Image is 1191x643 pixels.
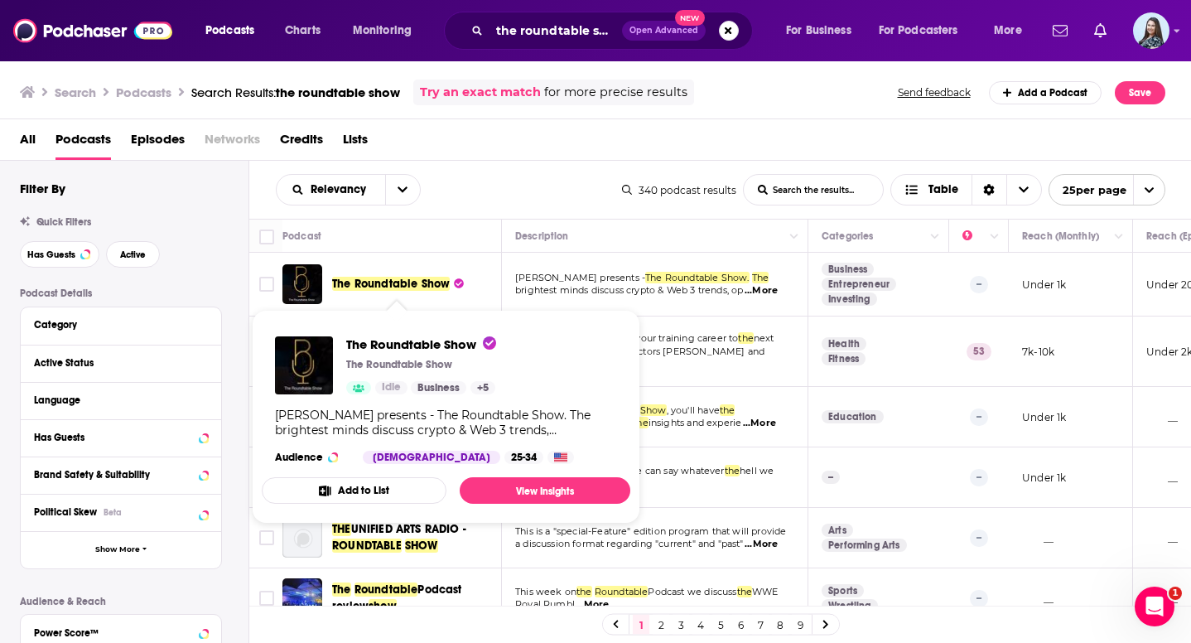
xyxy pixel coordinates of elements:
[276,174,421,205] h2: Choose List sort
[375,381,407,394] a: Idle
[822,226,873,246] div: Categories
[515,226,568,246] div: Description
[332,539,402,553] span: ROUNDTABLE
[822,278,896,291] a: Entrepreneur
[27,250,75,259] span: Has Guests
[640,404,667,416] span: Show
[1022,345,1054,359] p: 7k-10k
[989,81,1102,104] a: Add a Podcast
[745,284,778,297] span: ...More
[262,477,446,504] button: Add to List
[985,227,1005,247] button: Column Actions
[34,389,208,410] button: Language
[972,175,1006,205] div: Sort Direction
[504,451,543,464] div: 25-34
[34,469,194,481] div: Brand Safety & Suitability
[752,272,769,283] span: The
[332,277,450,291] span: The Roundtable Show
[20,126,36,160] span: All
[737,586,753,597] span: the
[259,277,274,292] span: Toggle select row
[34,357,197,369] div: Active Status
[405,539,438,553] span: SHOW
[792,615,808,635] a: 9
[311,184,372,196] span: Relevancy
[95,545,140,554] span: Show More
[890,174,1042,205] button: Choose View
[1022,471,1066,485] p: Under 1k
[343,126,368,160] a: Lists
[346,336,496,352] a: The Roundtable Show
[879,19,958,42] span: For Podcasters
[354,583,418,597] span: Roundtable
[1146,531,1178,545] p: __
[515,598,575,610] span: Royal Rumbl
[116,85,171,100] h3: Podcasts
[282,578,322,618] img: The Roundtable Podcast review show
[822,471,840,484] p: --
[576,598,609,612] span: ...More
[648,586,736,597] span: Podcast we discuss
[346,358,452,371] p: The Roundtable Show
[21,531,221,568] button: Show More
[34,319,197,331] div: Category
[205,19,254,42] span: Podcasts
[712,615,729,635] a: 5
[515,525,786,537] span: This is a "special-Feature" edition program that will provide
[420,83,541,102] a: Try an exact match
[893,85,976,99] button: Send feedback
[1022,531,1054,545] p: __
[332,583,351,597] span: The
[353,19,412,42] span: Monitoring
[667,404,720,416] span: , you'll have
[1022,410,1066,424] p: Under 1k
[1022,278,1066,292] p: Under 1k
[282,518,322,558] img: THE UNIFIED ARTS RADIO - ROUNDTABLE SHOW
[274,17,330,44] a: Charts
[743,417,776,430] span: ...More
[470,381,495,394] a: +5
[194,17,276,44] button: open menu
[280,126,323,160] a: Credits
[205,126,260,160] span: Networks
[1133,12,1169,49] button: Show profile menu
[772,615,788,635] a: 8
[1133,12,1169,49] img: User Profile
[1146,471,1178,485] p: __
[277,184,385,196] button: open menu
[332,583,462,613] span: Podcast review
[967,343,991,360] p: 53
[34,352,208,373] button: Active Status
[515,586,576,597] span: This week on
[1049,174,1165,205] button: open menu
[752,586,779,597] span: WWE
[13,15,172,46] img: Podchaser - Follow, Share and Rate Podcasts
[1133,12,1169,49] span: Logged in as brookefortierpr
[673,615,689,635] a: 3
[822,539,907,552] a: Performing Arts
[34,432,194,443] div: Has Guests
[1022,226,1099,246] div: Reach (Monthly)
[1109,227,1129,247] button: Column Actions
[34,506,97,518] span: Political Skew
[515,284,743,296] span: brightest minds discuss crypto & Web 3 trends, op
[285,19,321,42] span: Charts
[341,17,433,44] button: open menu
[774,17,872,44] button: open menu
[34,394,197,406] div: Language
[1115,81,1165,104] button: Save
[34,314,208,335] button: Category
[1135,587,1174,626] iframe: Intercom live chat
[131,126,185,160] a: Episodes
[411,381,466,394] a: Business
[515,538,744,549] span: a discussion format regarding "current" and "past"
[34,427,208,447] button: Has Guests
[822,524,853,537] a: Arts
[982,17,1043,44] button: open menu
